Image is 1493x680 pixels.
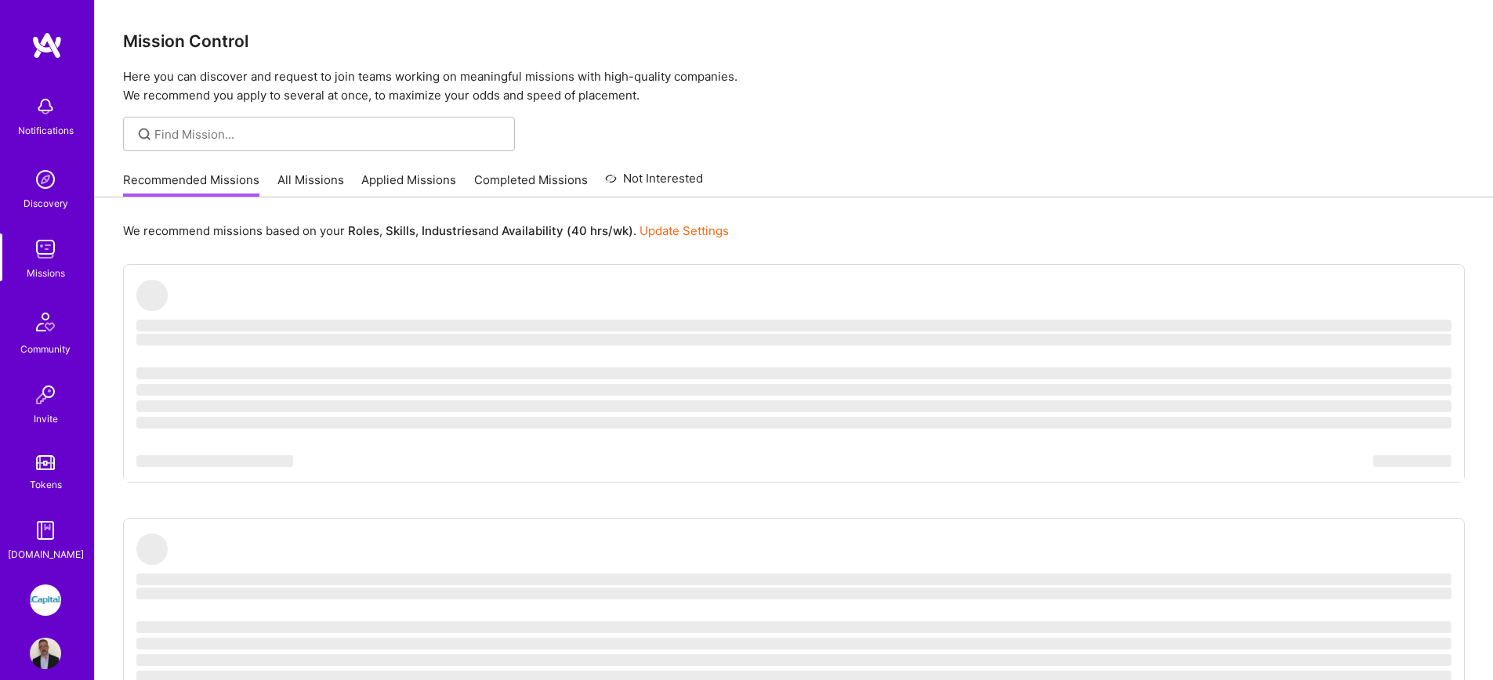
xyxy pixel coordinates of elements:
a: Update Settings [640,223,729,238]
div: Notifications [18,122,74,139]
a: User Avatar [26,638,65,669]
img: guide book [30,515,61,546]
a: iCapital: Building an Alternative Investment Marketplace [26,584,65,616]
h3: Mission Control [123,31,1465,51]
div: Discovery [24,195,68,212]
div: Missions [27,265,65,281]
i: icon SearchGrey [136,125,154,143]
a: Not Interested [605,169,703,197]
img: teamwork [30,233,61,265]
a: Completed Missions [474,172,588,197]
b: Industries [422,223,478,238]
img: tokens [36,455,55,470]
img: discovery [30,164,61,195]
div: Tokens [30,476,62,493]
img: iCapital: Building an Alternative Investment Marketplace [30,584,61,616]
p: Here you can discover and request to join teams working on meaningful missions with high-quality ... [123,67,1465,105]
div: Invite [34,411,58,427]
img: Community [27,303,64,341]
div: Community [20,341,71,357]
b: Roles [348,223,379,238]
img: bell [30,91,61,122]
div: [DOMAIN_NAME] [8,546,84,562]
input: Find Mission... [154,126,503,143]
img: User Avatar [30,638,61,669]
img: logo [31,31,63,60]
a: Recommended Missions [123,172,259,197]
a: Applied Missions [361,172,456,197]
p: We recommend missions based on your , , and . [123,222,729,239]
img: Invite [30,379,61,411]
a: All Missions [277,172,344,197]
b: Skills [386,223,415,238]
b: Availability (40 hrs/wk) [502,223,633,238]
